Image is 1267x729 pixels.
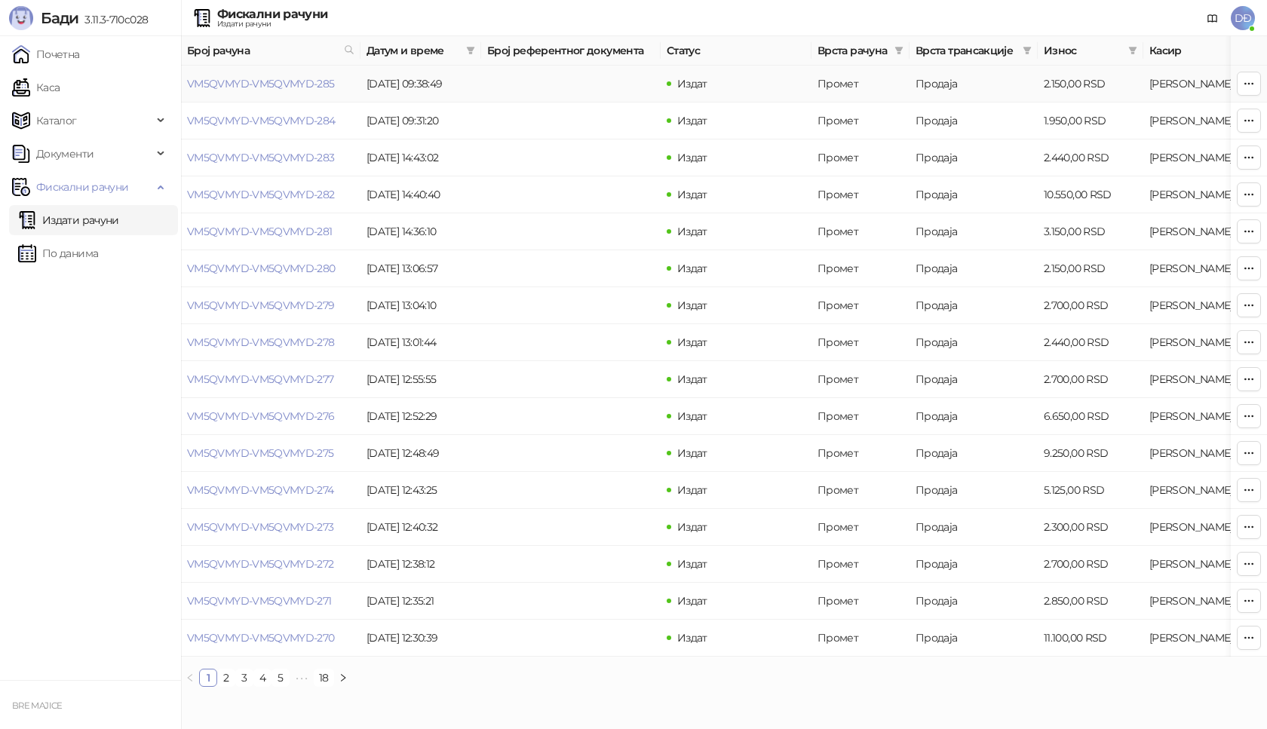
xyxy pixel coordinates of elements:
td: Промет [811,250,910,287]
span: Издат [677,262,707,275]
span: ••• [290,669,314,687]
td: Промет [811,324,910,361]
td: 2.440,00 RSD [1038,139,1143,176]
td: VM5QVMYD-VM5QVMYD-270 [181,620,360,657]
td: Продаја [910,139,1038,176]
td: 6.650,00 RSD [1038,398,1143,435]
td: Продаја [910,250,1038,287]
td: [DATE] 13:04:10 [360,287,481,324]
td: 1.950,00 RSD [1038,103,1143,139]
a: По данима [18,238,98,268]
span: Издат [677,335,707,349]
li: Претходна страна [181,669,199,687]
td: VM5QVMYD-VM5QVMYD-280 [181,250,360,287]
td: [DATE] 12:43:25 [360,472,481,509]
a: 4 [254,669,271,686]
span: Датум и време [367,42,460,59]
td: [DATE] 12:55:55 [360,361,481,398]
td: Промет [811,583,910,620]
td: [DATE] 12:30:39 [360,620,481,657]
li: 5 [271,669,290,687]
td: Промет [811,620,910,657]
td: Промет [811,398,910,435]
span: Издат [677,594,707,608]
span: filter [894,46,903,55]
td: VM5QVMYD-VM5QVMYD-275 [181,435,360,472]
span: Издат [677,372,707,386]
td: VM5QVMYD-VM5QVMYD-277 [181,361,360,398]
li: 18 [314,669,334,687]
td: Продаја [910,472,1038,509]
a: VM5QVMYD-VM5QVMYD-281 [187,225,333,238]
td: 2.300,00 RSD [1038,509,1143,546]
span: Издат [677,483,707,497]
td: Промет [811,435,910,472]
td: VM5QVMYD-VM5QVMYD-271 [181,583,360,620]
span: DĐ [1231,6,1255,30]
li: Следећих 5 Страна [290,669,314,687]
td: Промет [811,509,910,546]
span: filter [1125,39,1140,62]
a: VM5QVMYD-VM5QVMYD-279 [187,299,335,312]
span: Износ [1044,42,1122,59]
td: Промет [811,472,910,509]
a: VM5QVMYD-VM5QVMYD-270 [187,631,335,645]
td: [DATE] 12:38:12 [360,546,481,583]
td: [DATE] 12:48:49 [360,435,481,472]
a: 5 [272,669,289,686]
td: Промет [811,287,910,324]
a: Каса [12,72,60,103]
td: Продаја [910,324,1038,361]
a: VM5QVMYD-VM5QVMYD-284 [187,114,336,127]
span: Документи [36,139,94,169]
td: VM5QVMYD-VM5QVMYD-281 [181,213,360,250]
td: Продаја [910,435,1038,472]
td: 10.550,00 RSD [1038,176,1143,213]
li: 4 [253,669,271,687]
th: Врста трансакције [910,36,1038,66]
td: [DATE] 13:06:57 [360,250,481,287]
td: [DATE] 09:31:20 [360,103,481,139]
div: Издати рачуни [217,20,327,28]
td: [DATE] 14:40:40 [360,176,481,213]
td: 2.850,00 RSD [1038,583,1143,620]
td: [DATE] 13:01:44 [360,324,481,361]
span: Број рачуна [187,42,338,59]
td: Продаја [910,287,1038,324]
td: 2.150,00 RSD [1038,66,1143,103]
td: Продаја [910,103,1038,139]
a: VM5QVMYD-VM5QVMYD-282 [187,188,335,201]
td: Промет [811,176,910,213]
td: VM5QVMYD-VM5QVMYD-276 [181,398,360,435]
span: Издат [677,299,707,312]
td: VM5QVMYD-VM5QVMYD-273 [181,509,360,546]
a: 2 [218,669,235,686]
td: [DATE] 14:36:10 [360,213,481,250]
button: left [181,669,199,687]
td: Продаја [910,509,1038,546]
td: Продаја [910,620,1038,657]
a: VM5QVMYD-VM5QVMYD-280 [187,262,336,275]
span: Издат [677,557,707,571]
td: 11.100,00 RSD [1038,620,1143,657]
span: Издат [677,631,707,645]
th: Број рачуна [181,36,360,66]
a: VM5QVMYD-VM5QVMYD-283 [187,151,335,164]
span: filter [891,39,907,62]
span: Бади [41,9,78,27]
td: Продаја [910,66,1038,103]
a: VM5QVMYD-VM5QVMYD-276 [187,409,335,423]
td: VM5QVMYD-VM5QVMYD-278 [181,324,360,361]
td: Промет [811,66,910,103]
span: Издат [677,114,707,127]
td: VM5QVMYD-VM5QVMYD-282 [181,176,360,213]
span: Издат [677,188,707,201]
span: 3.11.3-710c028 [78,13,148,26]
span: filter [1020,39,1035,62]
span: Издат [677,409,707,423]
td: Промет [811,103,910,139]
td: VM5QVMYD-VM5QVMYD-283 [181,139,360,176]
button: right [334,669,352,687]
img: Logo [9,6,33,30]
th: Број референтног документа [481,36,661,66]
